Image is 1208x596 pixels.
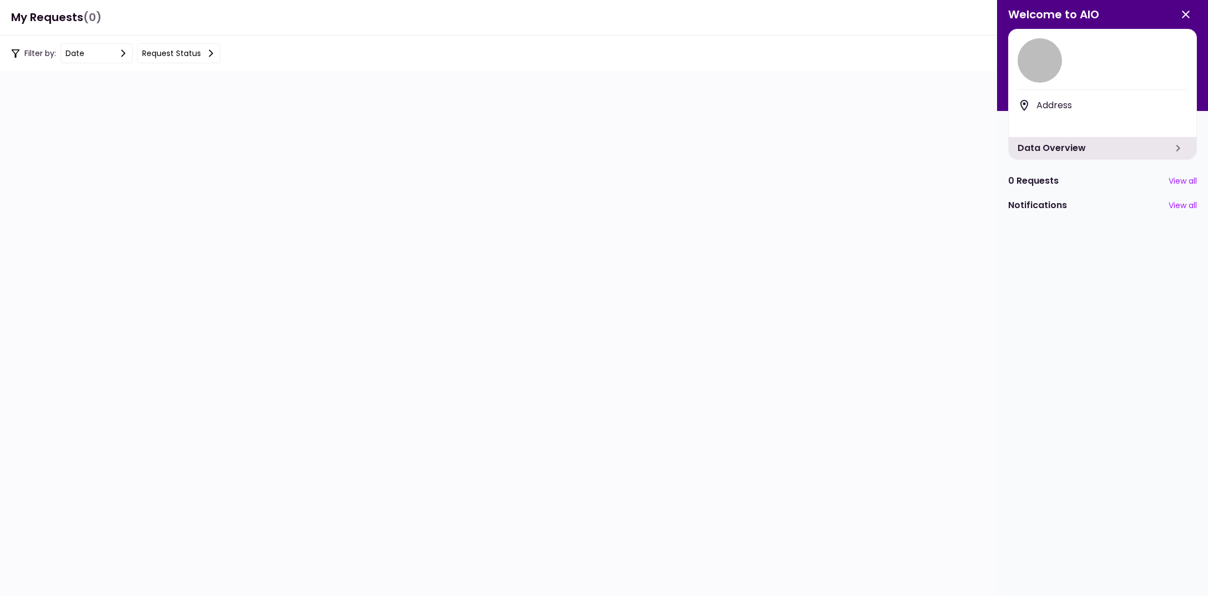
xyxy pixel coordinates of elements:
button: Data Overview [1169,139,1187,158]
div: 0 Requests [1008,174,1059,188]
button: Ok, close [1175,3,1197,26]
div: Filter by: [11,43,220,63]
span: (0) [83,6,102,29]
button: View all [1169,175,1197,187]
h1: My Requests [11,6,102,29]
div: Address [1036,99,1187,112]
button: View all [1169,200,1197,211]
div: date [66,47,84,59]
button: date [61,43,133,63]
span: Welcome to AIO [1008,6,1099,23]
button: Request status [137,43,220,63]
div: Notifications [1008,199,1067,212]
div: Data Overview [1009,137,1196,159]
